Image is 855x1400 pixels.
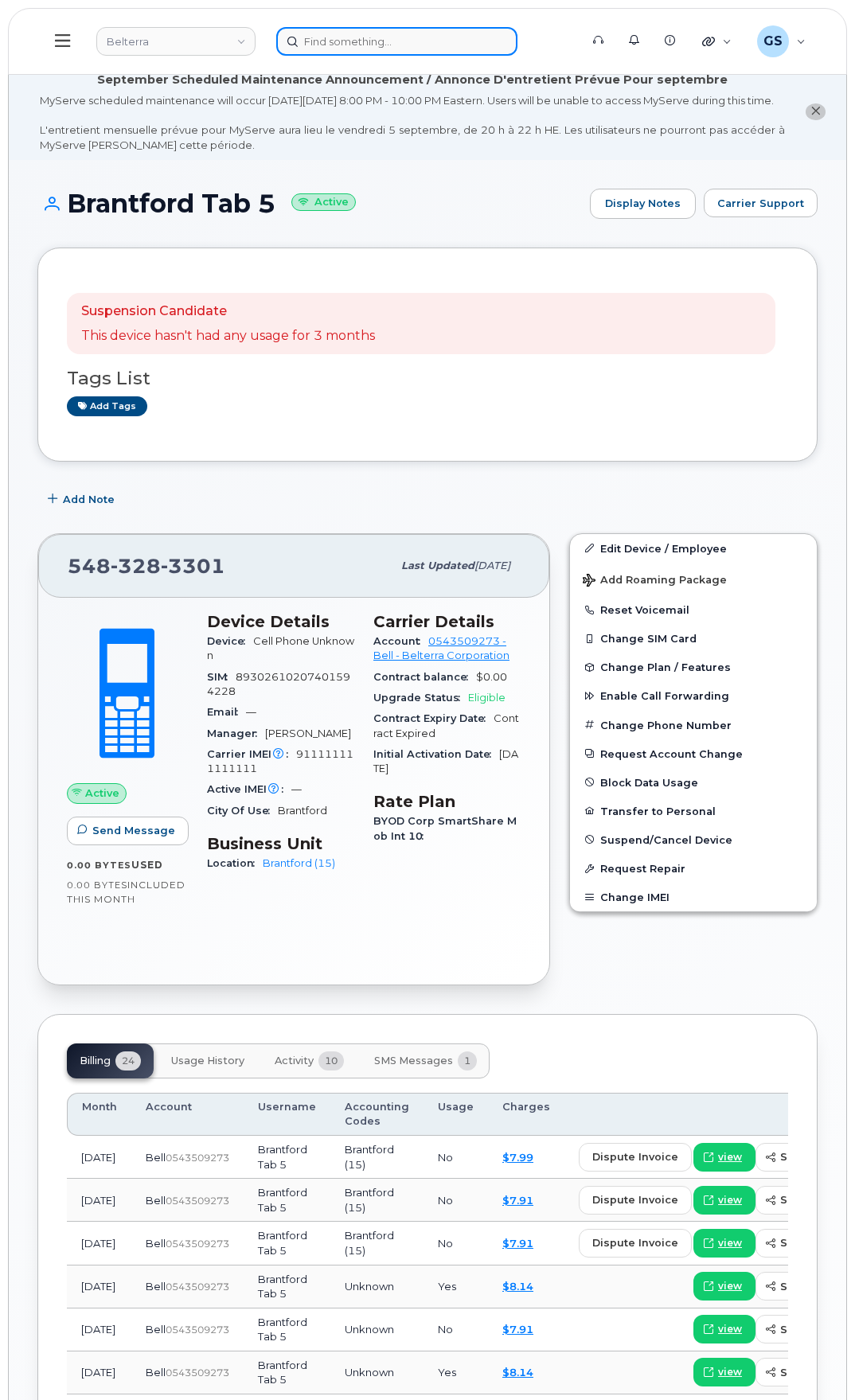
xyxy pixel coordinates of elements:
[67,1222,131,1265] td: [DATE]
[207,857,263,869] span: Location
[570,883,817,911] button: Change IMEI
[291,783,302,795] span: —
[67,1351,131,1394] td: [DATE]
[424,1308,488,1351] td: No
[146,1151,166,1164] span: Bell
[717,196,804,211] span: Carrier Support
[373,671,476,683] span: Contract balance
[278,805,327,817] span: Brantford
[146,1237,166,1250] span: Bell
[244,1136,330,1179] td: Brantford Tab 5
[806,103,826,120] button: close notification
[63,492,115,507] span: Add Note
[67,1308,131,1351] td: [DATE]
[345,1229,394,1257] span: Brantford (15)
[345,1366,394,1379] span: Unknown
[780,1322,840,1337] span: send copy
[373,792,521,811] h3: Rate Plan
[207,671,350,697] span: 89302610207401594228
[570,854,817,883] button: Request Repair
[207,748,296,760] span: Carrier IMEI
[67,1179,131,1222] td: [DATE]
[40,93,785,152] div: MyServe scheduled maintenance will occur [DATE][DATE] 8:00 PM - 10:00 PM Eastern. Users will be u...
[244,1222,330,1265] td: Brantford Tab 5
[693,1315,755,1343] a: view
[67,1093,131,1137] th: Month
[579,1186,692,1215] button: dispute invoice
[755,1143,853,1172] button: send copy
[37,486,128,514] button: Add Note
[718,1365,742,1379] span: view
[373,712,494,724] span: Contract Expiry Date
[780,1365,840,1380] span: send copy
[81,327,375,345] p: This device hasn't had any usage for 3 months
[131,859,163,871] span: used
[592,1192,678,1207] span: dispute invoice
[97,72,728,88] div: September Scheduled Maintenance Announcement / Annonce D'entretient Prévue Pour septembre
[693,1186,755,1215] a: view
[244,1308,330,1351] td: Brantford Tab 5
[373,612,521,631] h3: Carrier Details
[207,635,354,661] span: Cell Phone Unknown
[570,768,817,797] button: Block Data Usage
[373,635,428,647] span: Account
[755,1315,853,1343] button: send copy
[67,879,185,905] span: included this month
[67,369,788,388] h3: Tags List
[345,1186,394,1214] span: Brantford (15)
[488,1093,564,1137] th: Charges
[330,1093,424,1137] th: Accounting Codes
[373,692,468,704] span: Upgrade Status
[502,1151,533,1164] a: $7.99
[166,1238,229,1250] span: 0543509273
[468,692,506,704] span: Eligible
[424,1351,488,1394] td: Yes
[244,1179,330,1222] td: Brantford Tab 5
[570,825,817,854] button: Suspend/Cancel Device
[166,1152,229,1164] span: 0543509273
[458,1051,477,1070] span: 1
[146,1194,166,1207] span: Bell
[67,396,147,416] a: Add tags
[502,1237,533,1250] a: $7.91
[68,554,225,578] span: 548
[345,1280,394,1293] span: Unknown
[693,1358,755,1386] a: view
[166,1324,229,1336] span: 0543509273
[502,1366,533,1379] a: $8.14
[37,189,582,217] h1: Brantford Tab 5
[92,823,175,838] span: Send Message
[579,1143,692,1172] button: dispute invoice
[275,1055,314,1067] span: Activity
[592,1235,678,1250] span: dispute invoice
[755,1186,853,1215] button: send copy
[502,1280,533,1293] a: $8.14
[570,797,817,825] button: Transfer to Personal
[374,1055,453,1067] span: SMS Messages
[424,1136,488,1179] td: No
[780,1149,840,1164] span: send copy
[67,879,127,891] span: 0.00 Bytes
[263,857,335,869] a: Brantford (15)
[590,189,696,219] a: Display Notes
[207,706,246,718] span: Email
[161,554,225,578] span: 3301
[718,1193,742,1207] span: view
[693,1229,755,1258] a: view
[476,671,507,683] span: $0.00
[570,595,817,624] button: Reset Voicemail
[600,661,731,673] span: Change Plan / Features
[67,860,131,871] span: 0.00 Bytes
[373,635,509,661] a: 0543509273 - Bell - Belterra Corporation
[246,706,256,718] span: —
[718,1322,742,1336] span: view
[244,1093,330,1137] th: Username
[718,1279,742,1293] span: view
[755,1229,853,1258] button: send copy
[171,1055,244,1067] span: Usage History
[592,1149,678,1164] span: dispute invoice
[207,671,236,683] span: SIM
[67,1136,131,1179] td: [DATE]
[570,534,817,563] a: Edit Device / Employee
[207,727,265,739] span: Manager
